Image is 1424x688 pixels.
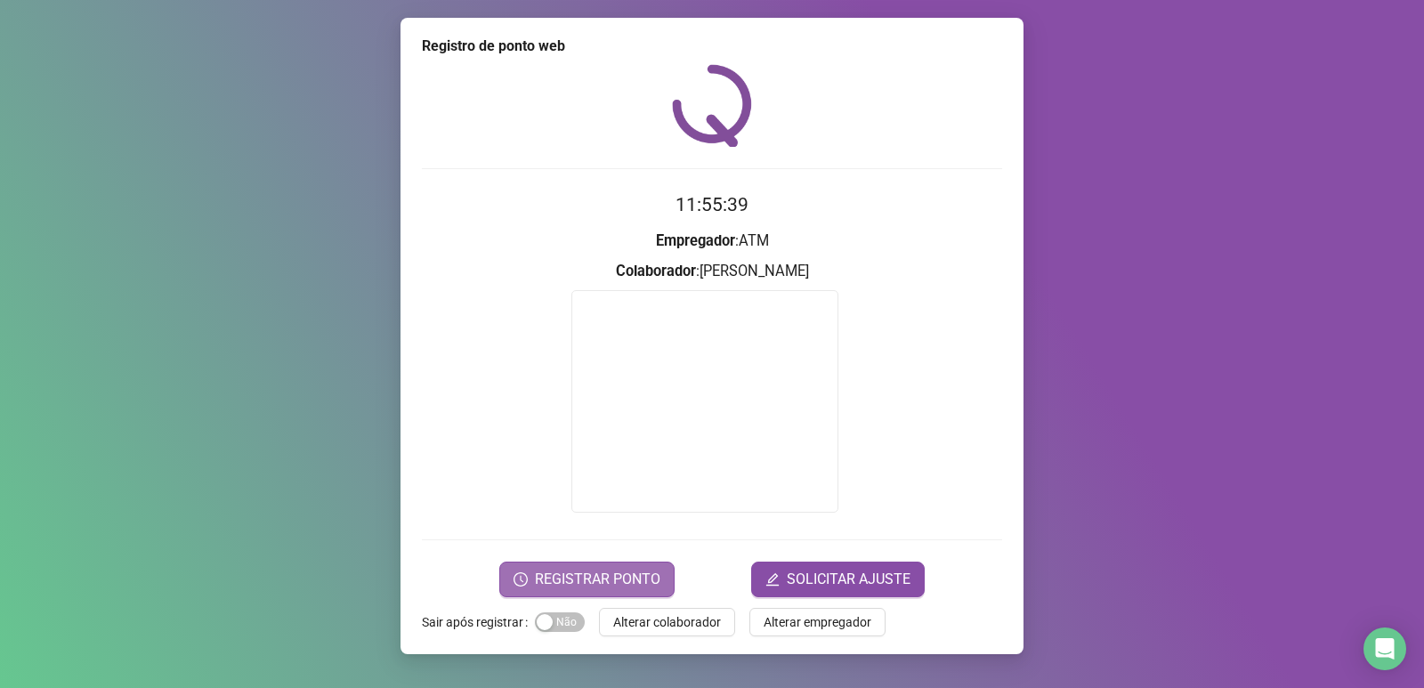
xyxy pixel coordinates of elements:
h3: : [PERSON_NAME] [422,260,1002,283]
strong: Empregador [656,232,735,249]
div: Open Intercom Messenger [1363,627,1406,670]
span: Alterar colaborador [613,612,721,632]
strong: Colaborador [616,263,696,279]
span: REGISTRAR PONTO [535,569,660,590]
span: SOLICITAR AJUSTE [787,569,910,590]
time: 11:55:39 [676,194,748,215]
h3: : ATM [422,230,1002,253]
button: REGISTRAR PONTO [499,562,675,597]
label: Sair após registrar [422,608,535,636]
span: edit [765,572,780,587]
button: editSOLICITAR AJUSTE [751,562,925,597]
button: Alterar colaborador [599,608,735,636]
button: Alterar empregador [749,608,886,636]
div: Registro de ponto web [422,36,1002,57]
img: QRPoint [672,64,752,147]
span: Alterar empregador [764,612,871,632]
span: clock-circle [514,572,528,587]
